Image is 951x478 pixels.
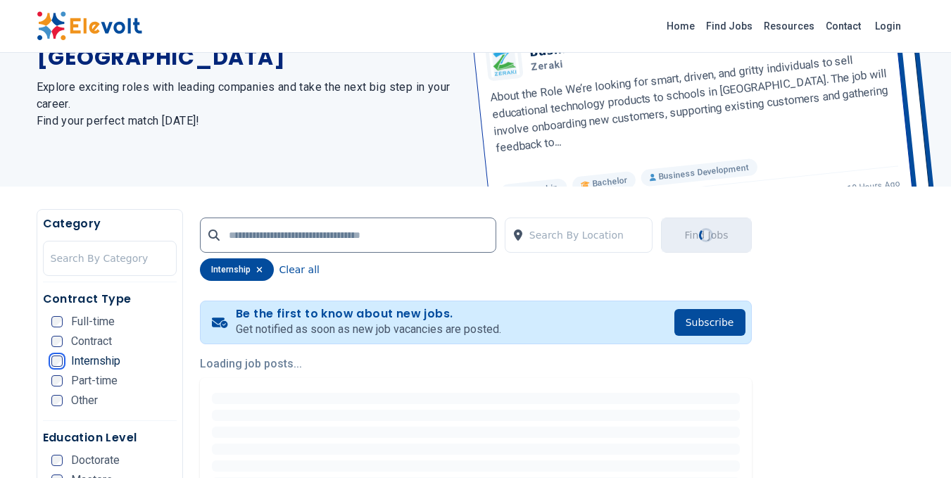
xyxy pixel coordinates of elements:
h5: Education Level [43,429,177,446]
h5: Contract Type [43,291,177,308]
p: Get notified as soon as new job vacancies are posted. [236,321,501,338]
input: Doctorate [51,455,63,466]
a: Home [661,15,700,37]
h4: Be the first to know about new jobs. [236,307,501,321]
button: Clear all [279,258,320,281]
input: Internship [51,356,63,367]
span: Other [71,395,98,406]
iframe: Chat Widget [881,410,951,478]
input: Part-time [51,375,63,386]
span: Part-time [71,375,118,386]
a: Contact [820,15,867,37]
input: Other [51,395,63,406]
span: Full-time [71,316,115,327]
a: Login [867,12,909,40]
p: Loading job posts... [200,356,752,372]
h2: Explore exciting roles with leading companies and take the next big step in your career. Find you... [37,79,459,130]
input: Full-time [51,316,63,327]
div: internship [200,258,274,281]
a: Find Jobs [700,15,758,37]
a: Resources [758,15,820,37]
div: Loading... [698,227,714,243]
span: Contract [71,336,112,347]
input: Contract [51,336,63,347]
button: Subscribe [674,309,745,336]
button: Find JobsLoading... [661,218,751,253]
span: Internship [71,356,120,367]
h5: Category [43,215,177,232]
img: Elevolt [37,11,142,41]
span: Doctorate [71,455,120,466]
h1: The Latest Jobs in [GEOGRAPHIC_DATA] [37,20,459,70]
